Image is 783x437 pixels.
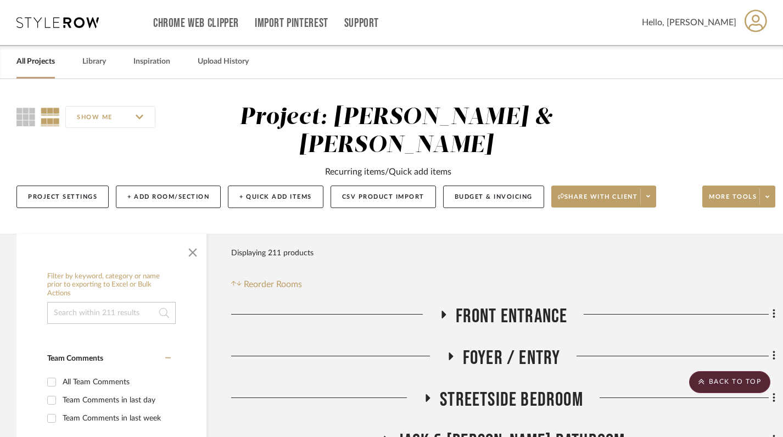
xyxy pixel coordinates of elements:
span: Front Entrance [456,305,568,328]
span: Hello, [PERSON_NAME] [642,16,736,29]
a: All Projects [16,54,55,69]
a: Chrome Web Clipper [153,19,239,28]
button: CSV Product Import [331,186,436,208]
a: Support [344,19,379,28]
button: + Quick Add Items [228,186,323,208]
span: More tools [709,193,757,209]
span: Team Comments [47,355,103,362]
span: Streetside Bedroom [440,388,583,412]
input: Search within 211 results [47,302,176,324]
button: More tools [702,186,775,208]
button: + Add Room/Section [116,186,221,208]
a: Library [82,54,106,69]
scroll-to-top-button: BACK TO TOP [689,371,770,393]
div: Displaying 211 products [231,242,314,264]
a: Upload History [198,54,249,69]
a: Inspiration [133,54,170,69]
div: Recurring items/Quick add items [325,165,451,178]
div: Project: [PERSON_NAME] & [PERSON_NAME] [239,106,553,157]
span: Foyer / Entry [463,346,561,370]
span: Share with client [558,193,638,209]
div: All Team Comments [63,373,168,391]
button: Reorder Rooms [231,278,302,291]
div: Team Comments in last day [63,391,168,409]
button: Share with client [551,186,657,208]
h6: Filter by keyword, category or name prior to exporting to Excel or Bulk Actions [47,272,176,298]
div: Team Comments in last week [63,410,168,427]
button: Project Settings [16,186,109,208]
button: Close [182,239,204,261]
button: Budget & Invoicing [443,186,544,208]
span: Reorder Rooms [244,278,302,291]
a: Import Pinterest [255,19,328,28]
